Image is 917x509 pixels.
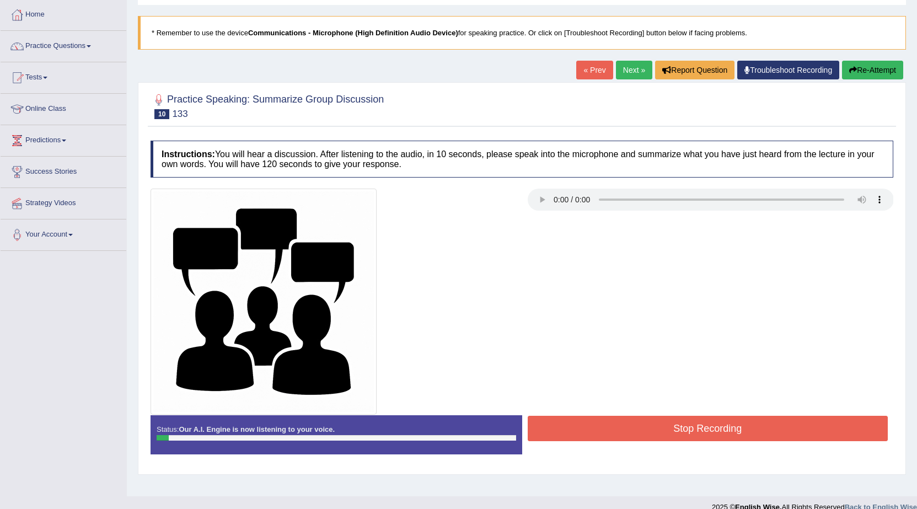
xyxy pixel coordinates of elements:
[528,416,888,441] button: Stop Recording
[1,125,126,153] a: Predictions
[1,188,126,216] a: Strategy Videos
[1,94,126,121] a: Online Class
[162,149,215,159] b: Instructions:
[655,61,734,79] button: Report Question
[1,31,126,58] a: Practice Questions
[248,29,458,37] b: Communications - Microphone (High Definition Audio Device)
[1,219,126,247] a: Your Account
[138,16,906,50] blockquote: * Remember to use the device for speaking practice. Or click on [Troubleshoot Recording] button b...
[151,141,893,178] h4: You will hear a discussion. After listening to the audio, in 10 seconds, please speak into the mi...
[616,61,652,79] a: Next »
[151,92,384,119] h2: Practice Speaking: Summarize Group Discussion
[737,61,839,79] a: Troubleshoot Recording
[179,425,335,433] strong: Our A.I. Engine is now listening to your voice.
[154,109,169,119] span: 10
[842,61,903,79] button: Re-Attempt
[1,62,126,90] a: Tests
[172,109,187,119] small: 133
[151,415,522,454] div: Status:
[1,157,126,184] a: Success Stories
[576,61,613,79] a: « Prev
